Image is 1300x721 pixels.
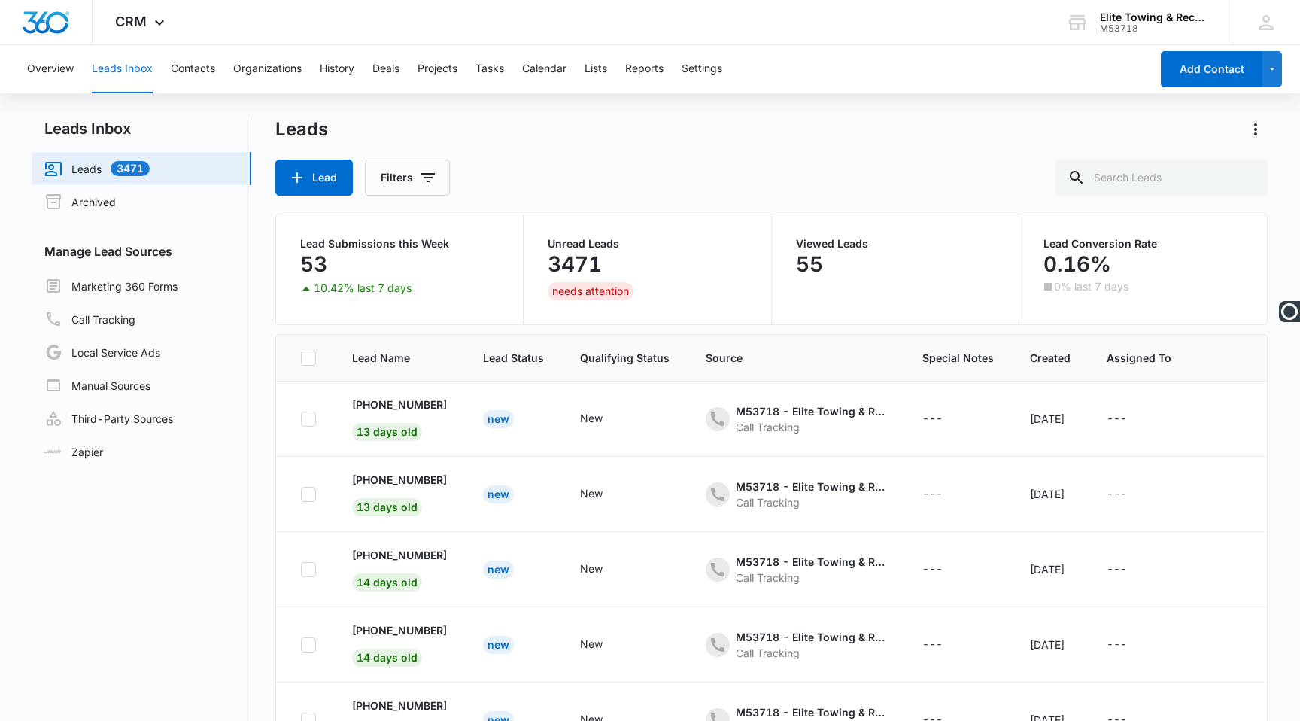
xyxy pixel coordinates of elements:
[922,636,943,654] div: ---
[736,629,886,645] div: M53718 - Elite Towing & Recovery - Content
[32,242,251,260] h3: Manage Lead Sources
[300,239,499,249] p: Lead Submissions this Week
[352,397,447,438] a: [PHONE_NUMBER]13 days old
[483,636,514,654] div: New
[44,160,150,178] a: Leads3471
[1107,636,1127,654] div: ---
[580,485,630,503] div: - - Select to Edit Field
[352,698,447,713] p: [PHONE_NUMBER]
[580,410,630,428] div: - - Select to Edit Field
[922,485,970,503] div: - - Select to Edit Field
[580,561,630,579] div: - - Select to Edit Field
[922,350,994,366] span: Special Notes
[1244,117,1268,141] button: Actions
[352,547,447,589] a: [PHONE_NUMBER]14 days old
[32,117,251,140] h2: Leads Inbox
[736,479,886,494] div: M53718 - Elite Towing & Recovery - Content
[483,638,514,651] a: New
[44,409,173,427] a: Third-Party Sources
[580,485,603,501] div: New
[922,410,943,428] div: ---
[548,282,633,300] div: needs attention
[625,45,664,93] button: Reports
[171,45,215,93] button: Contacts
[352,423,422,441] span: 13 days old
[1100,11,1210,23] div: account name
[352,649,422,667] span: 14 days old
[233,45,302,93] button: Organizations
[585,45,607,93] button: Lists
[922,561,970,579] div: - - Select to Edit Field
[1107,485,1154,503] div: - - Select to Edit Field
[1107,485,1127,503] div: ---
[1107,636,1154,654] div: - - Select to Edit Field
[483,488,514,500] a: New
[580,636,630,654] div: - - Select to Edit Field
[483,410,514,428] div: New
[44,343,160,361] a: Local Service Ads
[483,485,514,503] div: New
[922,561,943,579] div: ---
[1107,561,1154,579] div: - - Select to Edit Field
[706,350,886,366] span: Source
[736,419,886,435] div: Call Tracking
[736,570,886,586] div: Call Tracking
[44,277,178,295] a: Marketing 360 Forms
[115,14,147,29] span: CRM
[736,704,886,720] div: M53718 - Elite Towing & Recovery - Ads
[418,45,457,93] button: Projects
[1055,160,1268,196] input: Search Leads
[352,472,447,488] p: [PHONE_NUMBER]
[1054,281,1128,292] p: 0% last 7 days
[1030,350,1071,366] span: Created
[736,403,886,419] div: M53718 - Elite Towing & Recovery - Content
[922,636,970,654] div: - - Select to Edit Field
[1030,561,1071,577] div: [DATE]
[352,498,422,516] span: 13 days old
[580,350,670,366] span: Qualifying Status
[352,622,447,638] p: [PHONE_NUMBER]
[372,45,399,93] button: Deals
[300,252,327,276] p: 53
[44,310,135,328] a: Call Tracking
[352,397,447,412] p: [PHONE_NUMBER]
[275,160,353,196] button: Lead
[1043,252,1111,276] p: 0.16%
[796,252,823,276] p: 55
[580,561,603,576] div: New
[44,444,103,460] a: Zapier
[483,563,514,576] a: New
[352,573,422,592] span: 14 days old
[1100,23,1210,34] div: account id
[275,118,328,141] h1: Leads
[314,283,412,294] p: 10.42% last 7 days
[1107,410,1127,428] div: ---
[1030,637,1071,653] div: [DATE]
[682,45,722,93] button: Settings
[1279,301,1300,322] img: Ooma Logo
[320,45,354,93] button: History
[1043,239,1243,249] p: Lead Conversion Rate
[736,494,886,510] div: Call Tracking
[483,561,514,579] div: New
[475,45,504,93] button: Tasks
[352,547,447,563] p: [PHONE_NUMBER]
[548,239,746,249] p: Unread Leads
[922,410,970,428] div: - - Select to Edit Field
[44,376,150,394] a: Manual Sources
[352,350,447,366] span: Lead Name
[922,485,943,503] div: ---
[580,636,603,652] div: New
[365,160,450,196] button: Filters
[352,472,447,513] a: [PHONE_NUMBER]13 days old
[352,622,447,664] a: [PHONE_NUMBER]14 days old
[736,645,886,661] div: Call Tracking
[736,554,886,570] div: M53718 - Elite Towing & Recovery - Content
[796,239,995,249] p: Viewed Leads
[27,45,74,93] button: Overview
[1107,410,1154,428] div: - - Select to Edit Field
[580,410,603,426] div: New
[483,412,514,425] a: New
[44,193,116,211] a: Archived
[1030,486,1071,502] div: [DATE]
